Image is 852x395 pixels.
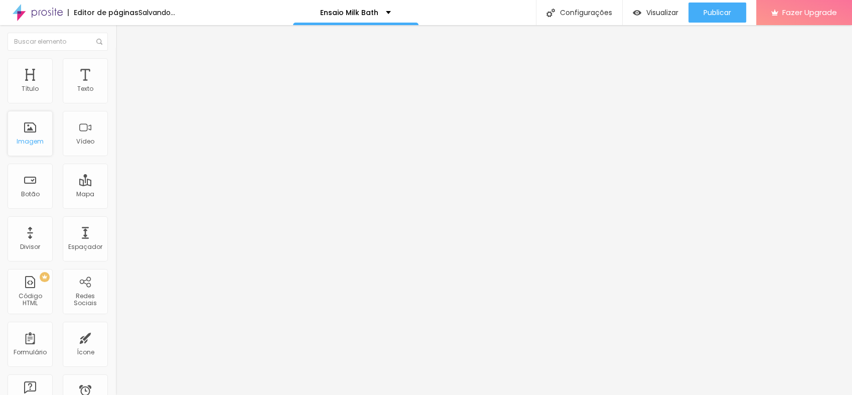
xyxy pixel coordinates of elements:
[646,9,678,17] span: Visualizar
[68,243,102,250] div: Espaçador
[633,9,641,17] img: view-1.svg
[623,3,688,23] button: Visualizar
[22,85,39,92] div: Título
[65,293,105,307] div: Redes Sociais
[320,9,378,16] p: Ensaio Milk Bath
[703,9,731,17] span: Publicar
[20,243,40,250] div: Divisor
[546,9,555,17] img: Icone
[21,191,40,198] div: Botão
[17,138,44,145] div: Imagem
[76,191,94,198] div: Mapa
[76,138,94,145] div: Vídeo
[782,8,837,17] span: Fazer Upgrade
[68,9,138,16] div: Editor de páginas
[77,349,94,356] div: Ícone
[688,3,746,23] button: Publicar
[14,349,47,356] div: Formulário
[8,33,108,51] input: Buscar elemento
[115,25,852,395] iframe: Editor
[138,9,175,16] div: Salvando...
[10,293,50,307] div: Código HTML
[96,39,102,45] img: Icone
[77,85,93,92] div: Texto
